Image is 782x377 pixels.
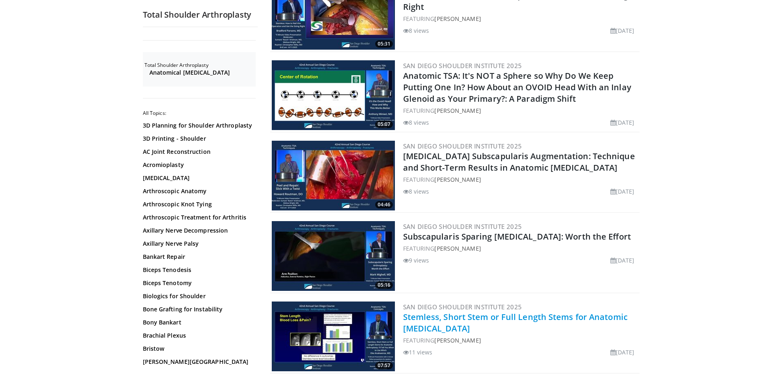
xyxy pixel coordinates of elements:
h2: All Topics: [143,110,256,117]
li: 9 views [403,256,429,265]
a: 05:07 [272,60,395,130]
a: [PERSON_NAME][GEOGRAPHIC_DATA] [143,358,254,366]
a: [PERSON_NAME] [434,176,481,183]
a: Biologics for Shoulder [143,292,254,300]
a: Anatomical [MEDICAL_DATA] [149,69,254,77]
a: 04:46 [272,141,395,210]
a: San Diego Shoulder Institute 2025 [403,303,522,311]
li: [DATE] [610,118,635,127]
li: 8 views [403,26,429,35]
li: 8 views [403,118,429,127]
h2: Total Shoulder Arthroplasty [143,9,258,20]
img: 30185b7f-62bf-4c3d-803c-7b317251a7f4.300x170_q85_crop-smart_upscale.jpg [272,141,395,210]
a: 07:57 [272,302,395,371]
a: Arthroscopic Treatment for Arthritis [143,213,254,222]
a: Bony Bankart [143,318,254,327]
span: 04:46 [375,201,393,208]
a: Brachial Plexus [143,331,254,340]
a: [MEDICAL_DATA] Subscapularis Augmentation: Technique and Short-Term Results in Anatomic [MEDICAL_... [403,151,635,173]
li: [DATE] [610,26,635,35]
a: [PERSON_NAME] [434,244,481,252]
img: 1c3d764b-c5a8-4152-852d-80d091a561d6.300x170_q85_crop-smart_upscale.jpg [272,221,395,291]
div: FEATURING [403,106,638,115]
a: Bankart Repair [143,253,254,261]
span: 05:31 [375,40,393,48]
li: 11 views [403,348,433,356]
a: Biceps Tenotomy [143,279,254,287]
li: [DATE] [610,256,635,265]
a: [PERSON_NAME] [434,15,481,23]
a: Anatomic TSA: It's NOT a Sphere so Why Do We Keep Putting One In? How About an OVOID Head With an... [403,70,631,104]
a: Bone Grafting for Instability [143,305,254,313]
a: [MEDICAL_DATA] [143,174,254,182]
span: 07:57 [375,362,393,369]
li: [DATE] [610,187,635,196]
a: Arthroscopic Knot Tying [143,200,254,208]
a: San Diego Shoulder Institute 2025 [403,62,522,70]
a: 3D Printing - Shoulder [143,135,254,143]
li: [DATE] [610,348,635,356]
span: 05:16 [375,281,393,289]
a: San Diego Shoulder Institute 2025 [403,222,522,231]
div: FEATURING [403,336,638,345]
a: Subscapularis Sparing [MEDICAL_DATA]: Worth the Effort [403,231,631,242]
a: Bristow [143,345,254,353]
a: 05:16 [272,221,395,291]
img: 886e548a-6b51-4996-8fd2-ff912267bf5d.300x170_q85_crop-smart_upscale.jpg [272,60,395,130]
a: Biceps Tenodesis [143,266,254,274]
a: [PERSON_NAME] [434,107,481,114]
a: 3D Planning for Shoulder Arthroplasty [143,121,254,130]
img: c45df0a0-ad6f-4335-8fa1-b9fc8415102e.300x170_q85_crop-smart_upscale.jpg [272,302,395,371]
a: Axillary Nerve Decompression [143,226,254,235]
a: Arthroscopic Anatomy [143,187,254,195]
a: Acromioplasty [143,161,254,169]
div: FEATURING [403,14,638,23]
a: San Diego Shoulder Institute 2025 [403,142,522,150]
div: FEATURING [403,175,638,184]
span: 05:07 [375,121,393,128]
a: Axillary Nerve Palsy [143,240,254,248]
a: Stemless, Short Stem or Full Length Stems for Anatomic [MEDICAL_DATA] [403,311,628,334]
h2: Total Shoulder Arthroplasty [144,62,256,69]
div: FEATURING [403,244,638,253]
li: 8 views [403,187,429,196]
a: AC Joint Reconstruction [143,148,254,156]
a: [PERSON_NAME] [434,336,481,344]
